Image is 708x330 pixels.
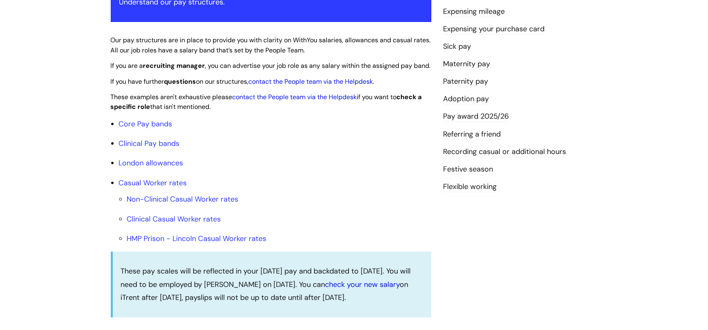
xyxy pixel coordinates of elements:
a: Sick pay [443,41,471,52]
span: If you are a , you can advertise your job role as any salary within the assigned pay band. [111,61,431,70]
a: contact the People team via the Helpdesk [249,77,373,86]
a: contact the People team via the Helpdesk [232,93,357,101]
a: HMP Prison - Lincoln Casual Worker rates [127,234,267,243]
span: If you have further on our structures, . [111,77,374,86]
a: Casual Worker rates [119,178,187,188]
a: Non-Clinical Casual Worker rates [127,194,239,204]
a: Recording casual or additional hours [443,147,566,157]
a: Core Pay bands [119,119,172,129]
a: Clinical Casual Worker rates [127,214,221,224]
a: Expensing mileage [443,7,505,17]
a: Pay award 2025/26 [443,111,509,122]
a: Clinical Pay bands [119,139,180,148]
a: Maternity pay [443,59,491,69]
a: London allowances [119,158,183,168]
a: Adoption pay [443,94,489,104]
p: These pay scales will be reflected in your [DATE] pay and backdated to [DATE]. You will need to b... [121,265,423,304]
a: Paternity pay [443,76,488,87]
strong: questions [164,77,196,86]
span: Our pay structures are in place to provide you with clarity on WithYou salaries, allowances and c... [111,36,431,54]
a: check your new salary [325,280,400,289]
a: Flexible working [443,182,497,192]
a: Referring a friend [443,129,501,140]
strong: recruiting manager [143,61,205,70]
a: Festive season [443,164,493,175]
a: Expensing your purchase card [443,24,545,35]
span: These examples aren't exhaustive please if you want to that isn't mentioned. [111,93,422,111]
